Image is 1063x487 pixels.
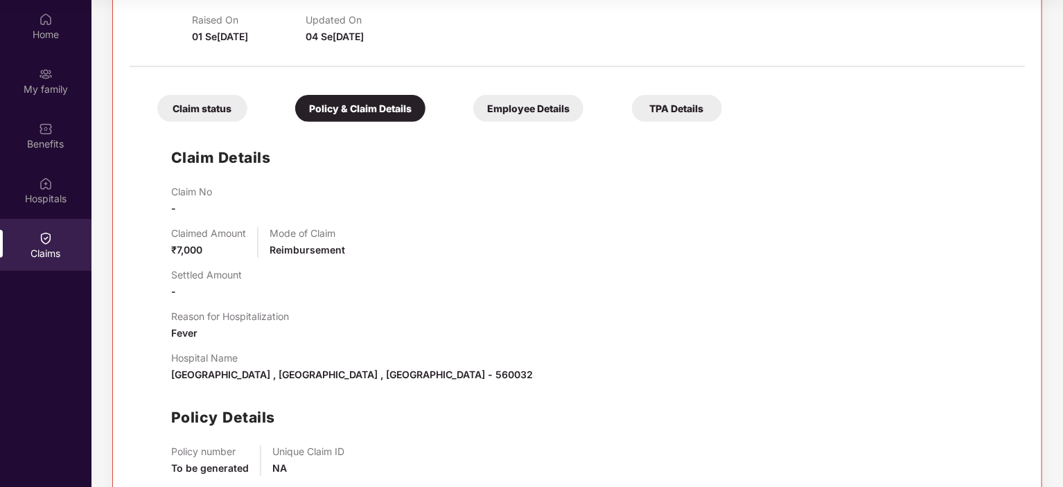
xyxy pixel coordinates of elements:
[157,95,247,122] div: Claim status
[192,30,248,42] span: 01 Se[DATE]
[171,310,289,322] p: Reason for Hospitalization
[192,14,306,26] p: Raised On
[171,462,249,474] span: To be generated
[171,327,197,339] span: Fever
[270,244,345,256] span: Reimbursement
[171,269,242,281] p: Settled Amount
[39,177,53,191] img: svg+xml;base64,PHN2ZyBpZD0iSG9zcGl0YWxzIiB4bWxucz0iaHR0cDovL3d3dy53My5vcmcvMjAwMC9zdmciIHdpZHRoPS...
[171,227,246,239] p: Claimed Amount
[171,244,202,256] span: ₹7,000
[171,285,176,297] span: -
[39,231,53,245] img: svg+xml;base64,PHN2ZyBpZD0iQ2xhaW0iIHhtbG5zPSJodHRwOi8vd3d3LnczLm9yZy8yMDAwL3N2ZyIgd2lkdGg9IjIwIi...
[171,352,533,364] p: Hospital Name
[473,95,583,122] div: Employee Details
[171,406,275,429] h1: Policy Details
[272,462,287,474] span: NA
[295,95,425,122] div: Policy & Claim Details
[270,227,345,239] p: Mode of Claim
[171,445,249,457] p: Policy number
[171,369,533,380] span: [GEOGRAPHIC_DATA] , [GEOGRAPHIC_DATA] , [GEOGRAPHIC_DATA] - 560032
[39,122,53,136] img: svg+xml;base64,PHN2ZyBpZD0iQmVuZWZpdHMiIHhtbG5zPSJodHRwOi8vd3d3LnczLm9yZy8yMDAwL3N2ZyIgd2lkdGg9Ij...
[171,202,176,214] span: -
[39,12,53,26] img: svg+xml;base64,PHN2ZyBpZD0iSG9tZSIgeG1sbnM9Imh0dHA6Ly93d3cudzMub3JnLzIwMDAvc3ZnIiB3aWR0aD0iMjAiIG...
[171,186,212,197] p: Claim No
[272,445,344,457] p: Unique Claim ID
[632,95,722,122] div: TPA Details
[306,30,364,42] span: 04 Se[DATE]
[171,146,271,169] h1: Claim Details
[39,67,53,81] img: svg+xml;base64,PHN2ZyB3aWR0aD0iMjAiIGhlaWdodD0iMjAiIHZpZXdCb3g9IjAgMCAyMCAyMCIgZmlsbD0ibm9uZSIgeG...
[306,14,419,26] p: Updated On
